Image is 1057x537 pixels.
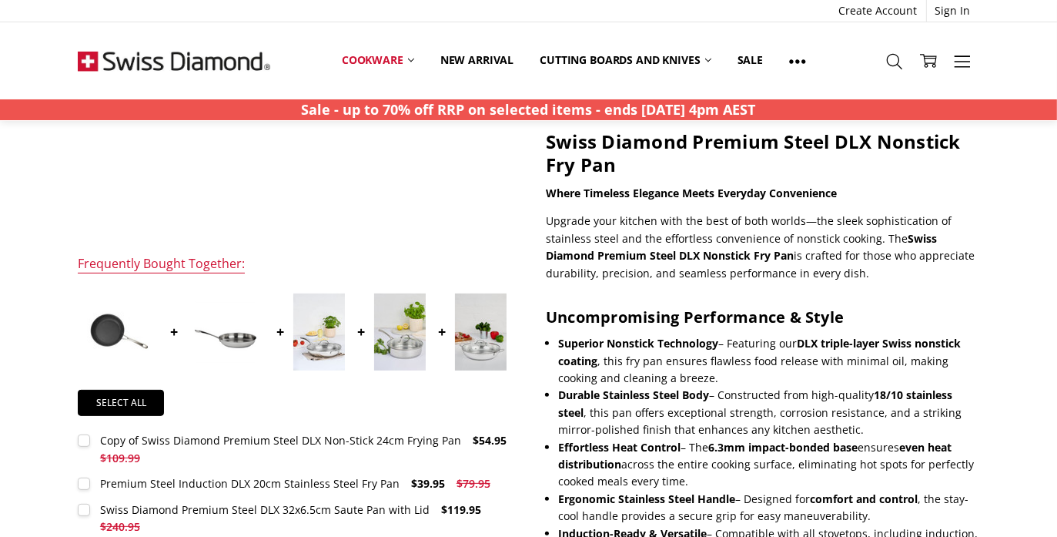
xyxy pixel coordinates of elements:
li: – The ensures across the entire cooking surface, eliminating hot spots for perfectly cooked meals... [558,439,979,491]
li: – Designed for , the stay-cool handle provides a secure grip for easy maneuverability. [558,491,979,525]
strong: 6.3mm impact-bonded base [708,440,858,455]
span: $119.95 [441,502,481,517]
li: – Featuring our , this fry pan ensures flawless food release with minimal oil, making cooking and... [558,335,979,387]
strong: Swiss Diamond Premium Steel DLX Nonstick Fry Pan [546,129,961,177]
strong: Effortless Heat Control [558,440,681,455]
img: Swiss Diamond Premium Steel DLX 24x6.0cm Saute Pan with Lid [374,294,426,371]
a: Sale [724,43,776,77]
strong: Uncompromising Performance & Style [546,307,845,327]
a: Show All [776,43,819,78]
p: Upgrade your kitchen with the best of both worlds—the sleek sophistication of stainless steel and... [546,213,979,282]
strong: Ergonomic Stainless Steel Handle [558,492,735,506]
strong: DLX triple-layer Swiss nonstick coating [558,336,961,368]
strong: Durable Stainless Steel Body [558,388,709,402]
div: Copy of Swiss Diamond Premium Steel DLX Non-Stick 24cm Frying Pan [100,433,461,448]
a: Cutting boards and knives [527,43,724,77]
strong: Superior Nonstick Technology [558,336,718,351]
span: $240.95 [100,519,140,534]
strong: 18/10 stainless steel [558,388,952,419]
strong: Sale - up to 70% off RRP on selected items - ends [DATE] 4pm AEST [302,100,756,119]
span: $39.95 [411,476,445,491]
img: Premium Steel DLX - 8" (20cm) Stainless Steel Fry Pan | Swiss Diamond [187,294,264,371]
a: Cookware [329,43,427,77]
img: Copy of Swiss Diamond Premium Steel DLX Non-Stick 24cm Frying Pan [81,294,158,371]
a: New arrival [427,43,527,77]
div: Premium Steel Induction DLX 20cm Stainless Steel Fry Pan [100,476,400,491]
span: $109.99 [100,451,140,465]
div: Frequently Bought Together: [78,256,245,274]
img: Swiss Diamond Premium Steel DLX 32x6.5cm Saute Pan with Lid [293,294,345,371]
span: $79.95 [457,476,490,491]
div: Swiss Diamond Premium Steel DLX 32x6.5cm Saute Pan with Lid [100,502,430,517]
strong: Where Timeless Elegance Meets Everyday Convenience [546,186,837,200]
img: Free Shipping On Every Order [78,22,270,99]
span: $54.95 [473,433,507,448]
img: Swiss Diamond Premium Steel DLX 32x6.5cm Chef Pan with lid [455,294,507,371]
li: – Constructed from high-quality , this pan offers exceptional strength, corrosion resistance, and... [558,387,979,438]
strong: comfort and control [810,492,918,506]
a: Select all [78,390,164,416]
